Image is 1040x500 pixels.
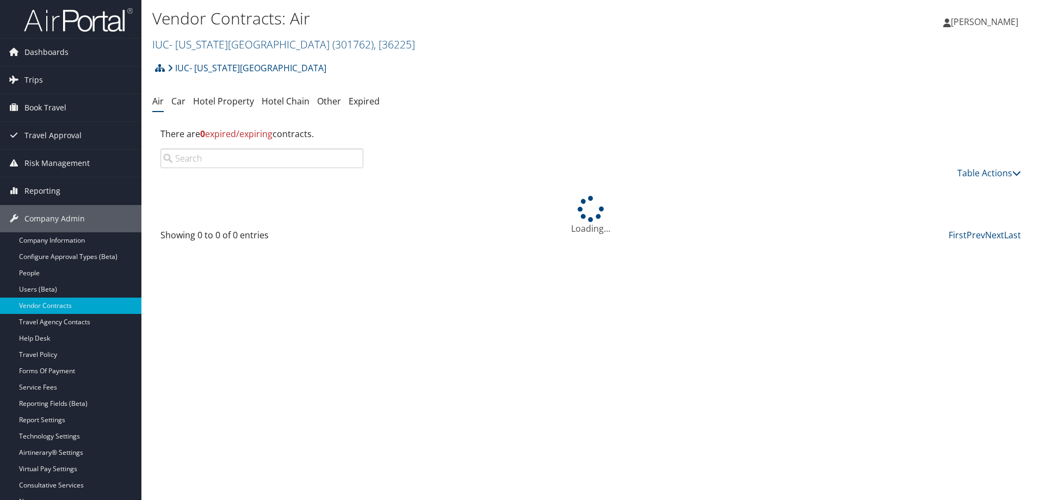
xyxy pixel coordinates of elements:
[24,7,133,33] img: airportal-logo.png
[949,229,967,241] a: First
[24,150,90,177] span: Risk Management
[957,167,1021,179] a: Table Actions
[152,95,164,107] a: Air
[24,94,66,121] span: Book Travel
[160,229,363,247] div: Showing 0 to 0 of 0 entries
[985,229,1004,241] a: Next
[193,95,254,107] a: Hotel Property
[24,205,85,232] span: Company Admin
[951,16,1018,28] span: [PERSON_NAME]
[152,37,415,52] a: IUC- [US_STATE][GEOGRAPHIC_DATA]
[200,128,205,140] strong: 0
[1004,229,1021,241] a: Last
[332,37,374,52] span: ( 301762 )
[943,5,1029,38] a: [PERSON_NAME]
[374,37,415,52] span: , [ 36225 ]
[168,57,326,79] a: IUC- [US_STATE][GEOGRAPHIC_DATA]
[967,229,985,241] a: Prev
[349,95,380,107] a: Expired
[317,95,341,107] a: Other
[24,177,60,205] span: Reporting
[24,66,43,94] span: Trips
[171,95,185,107] a: Car
[262,95,309,107] a: Hotel Chain
[152,196,1029,235] div: Loading...
[152,119,1029,149] div: There are contracts.
[24,122,82,149] span: Travel Approval
[200,128,273,140] span: expired/expiring
[160,149,363,168] input: Search
[152,7,737,30] h1: Vendor Contracts: Air
[24,39,69,66] span: Dashboards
